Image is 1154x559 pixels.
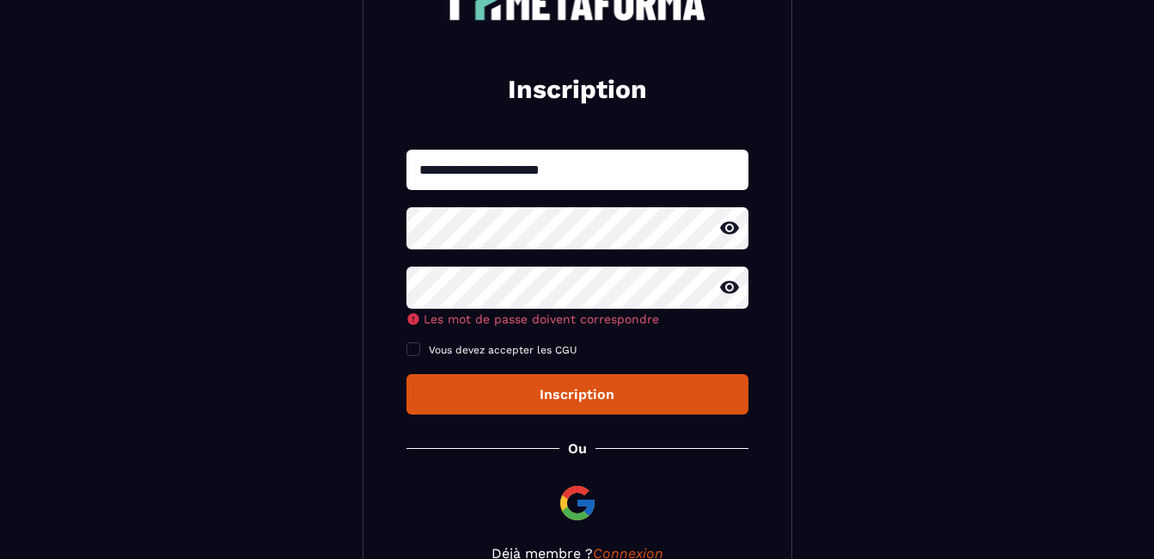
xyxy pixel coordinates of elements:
h2: Inscription [427,72,728,107]
img: google [557,482,598,524]
span: Les mot de passe doivent correspondre [424,312,659,326]
p: Ou [568,440,587,457]
div: Inscription [420,386,735,402]
span: Vous devez accepter les CGU [429,344,577,356]
button: Inscription [406,374,748,415]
